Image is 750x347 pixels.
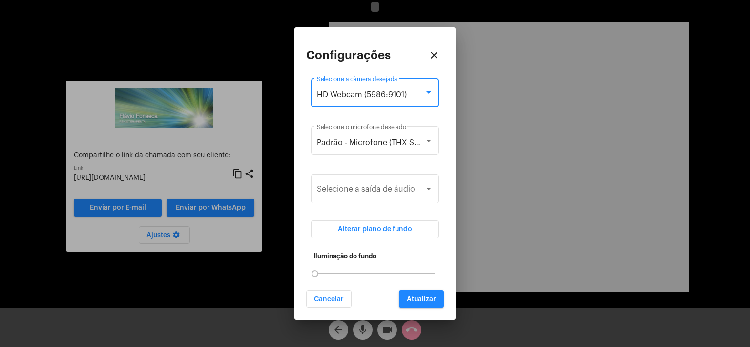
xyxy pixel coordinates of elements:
span: HD Webcam (5986:9101) [317,91,407,99]
h5: Iluminação do fundo [313,253,437,260]
h2: Configurações [306,49,391,62]
button: Atualizar [399,290,444,308]
span: Padrão - Microfone (THX Spatial Audio) [317,139,461,147]
span: Cancelar [314,296,344,303]
button: Cancelar [306,290,352,308]
mat-icon: close [428,49,440,61]
span: Atualizar [407,296,436,303]
span: Alterar plano de fundo [338,226,412,233]
button: Alterar plano de fundo [311,220,439,238]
